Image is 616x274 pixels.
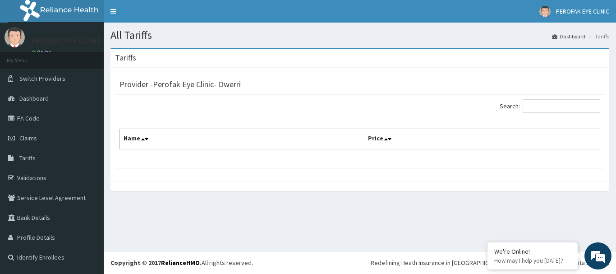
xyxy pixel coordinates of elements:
a: Dashboard [552,33,585,40]
div: Minimize live chat window [148,5,170,26]
strong: Copyright © 2017 . [110,259,202,267]
span: Claims [19,134,37,142]
p: How may I help you today? [494,257,571,265]
img: User Image [539,6,551,17]
th: Name [120,129,364,150]
a: RelianceHMO [161,259,200,267]
li: Tariffs [586,33,609,40]
a: Online [32,49,53,56]
div: Chat with us now [47,51,152,62]
h3: Tariffs [115,54,136,62]
label: Search: [500,99,600,113]
img: d_794563401_company_1708531726252_794563401 [17,45,37,68]
footer: All rights reserved. [104,251,616,274]
h3: Provider - Perofak Eye Clinic- Owerri [120,80,241,88]
th: Price [364,129,600,150]
h1: All Tariffs [110,29,609,41]
div: Redefining Heath Insurance in [GEOGRAPHIC_DATA] using Telemedicine and Data Science! [371,258,609,267]
input: Search: [523,99,600,113]
img: User Image [5,27,25,47]
div: We're Online! [494,247,571,255]
span: Dashboard [19,94,49,102]
span: Tariffs [19,154,36,162]
span: Switch Providers [19,74,65,83]
textarea: Type your message and hit 'Enter' [5,180,172,212]
p: PEROFAK EYE CLINIC [32,37,101,45]
span: We're online! [52,80,124,172]
span: PEROFAK EYE CLINIC [556,7,609,15]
